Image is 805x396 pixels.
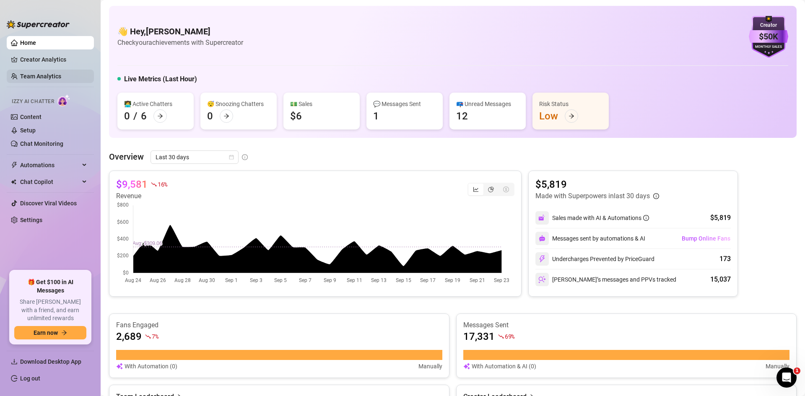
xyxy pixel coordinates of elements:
[766,362,789,371] article: Manually
[552,213,649,223] div: Sales made with AI & Automations
[145,334,151,339] span: fall
[109,150,144,163] article: Overview
[467,183,514,196] div: segmented control
[156,151,234,163] span: Last 30 days
[207,99,270,109] div: 😴 Snoozing Chatters
[373,109,379,123] div: 1
[749,16,788,58] img: purple-badge-B9DA21FR.svg
[535,232,645,245] div: Messages sent by automations & AI
[223,113,229,119] span: arrow-right
[535,178,659,191] article: $5,819
[34,329,58,336] span: Earn now
[794,368,800,374] span: 1
[116,321,442,330] article: Fans Engaged
[535,252,654,266] div: Undercharges Prevented by PriceGuard
[498,334,504,339] span: fall
[463,321,789,330] article: Messages Sent
[503,186,509,192] span: dollar-circle
[20,375,40,382] a: Log out
[749,21,788,29] div: Creator
[124,74,197,84] h5: Live Metrics (Last Hour)
[11,179,16,185] img: Chat Copilot
[14,326,86,339] button: Earn nowarrow-right
[116,330,142,343] article: 2,689
[20,39,36,46] a: Home
[117,26,243,37] h4: 👋 Hey, [PERSON_NAME]
[538,276,546,283] img: svg%3e
[117,37,243,48] article: Check your achievements with Supercreator
[158,180,167,188] span: 16 %
[20,140,63,147] a: Chat Monitoring
[116,362,123,371] img: svg%3e
[473,186,479,192] span: line-chart
[539,235,545,242] img: svg%3e
[505,332,514,340] span: 69 %
[456,109,468,123] div: 12
[229,155,234,160] span: calendar
[681,232,731,245] button: Bump Online Fans
[14,298,86,323] span: Share [PERSON_NAME] with a friend, and earn unlimited rewards
[20,358,81,365] span: Download Desktop App
[290,109,302,123] div: $6
[538,255,546,263] img: svg%3e
[12,98,54,106] span: Izzy AI Chatter
[538,214,546,222] img: svg%3e
[719,254,731,264] div: 173
[20,53,87,66] a: Creator Analytics
[749,30,788,43] div: $50K
[290,99,353,109] div: 💵 Sales
[124,99,187,109] div: 👩‍💻 Active Chatters
[535,191,650,201] article: Made with Superpowers in last 30 days
[463,362,470,371] img: svg%3e
[643,215,649,221] span: info-circle
[569,113,574,119] span: arrow-right
[535,273,676,286] div: [PERSON_NAME]’s messages and PPVs tracked
[463,330,495,343] article: 17,331
[11,358,18,365] span: download
[776,368,797,388] iframe: Intercom live chat
[488,186,494,192] span: pie-chart
[373,99,436,109] div: 💬 Messages Sent
[242,154,248,160] span: info-circle
[539,99,602,109] div: Risk Status
[61,330,67,336] span: arrow-right
[456,99,519,109] div: 📪 Unread Messages
[653,193,659,199] span: info-circle
[7,20,70,28] img: logo-BBDzfeDw.svg
[151,181,157,187] span: fall
[20,175,80,189] span: Chat Copilot
[157,113,163,119] span: arrow-right
[207,109,213,123] div: 0
[57,94,70,106] img: AI Chatter
[20,158,80,172] span: Automations
[20,217,42,223] a: Settings
[418,362,442,371] article: Manually
[14,278,86,295] span: 🎁 Get $100 in AI Messages
[116,178,148,191] article: $9,581
[20,73,61,80] a: Team Analytics
[152,332,158,340] span: 7 %
[141,109,147,123] div: 6
[472,362,536,371] article: With Automation & AI (0)
[20,200,77,207] a: Discover Viral Videos
[710,274,731,285] div: 15,037
[116,191,167,201] article: Revenue
[11,162,18,168] span: thunderbolt
[710,213,731,223] div: $5,819
[20,114,42,120] a: Content
[682,235,730,242] span: Bump Online Fans
[749,44,788,50] div: Monthly Sales
[125,362,177,371] article: With Automation (0)
[124,109,130,123] div: 0
[20,127,36,134] a: Setup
